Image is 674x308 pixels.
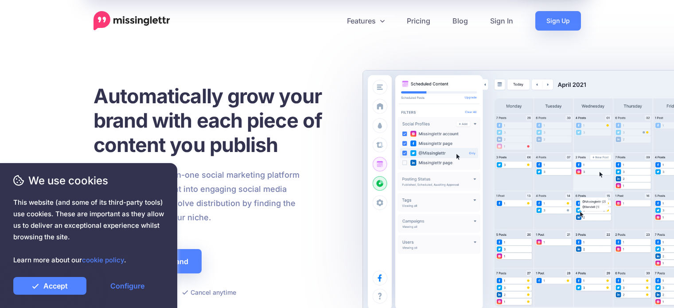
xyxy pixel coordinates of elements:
a: Sign In [479,11,524,31]
span: This website (and some of its third-party tools) use cookies. These are important as they allow u... [13,197,164,266]
a: Accept [13,277,86,295]
a: Sign Up [535,11,581,31]
span: We use cookies [13,173,164,188]
a: Features [336,11,396,31]
a: Pricing [396,11,441,31]
li: Cancel anytime [182,287,236,298]
p: Missinglettr is an all-in-one social marketing platform that turns your content into engaging soc... [94,168,300,225]
a: Home [94,11,170,31]
a: Configure [91,277,164,295]
a: cookie policy [82,256,124,264]
a: Blog [441,11,479,31]
h1: Automatically grow your brand with each piece of content you publish [94,84,344,157]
